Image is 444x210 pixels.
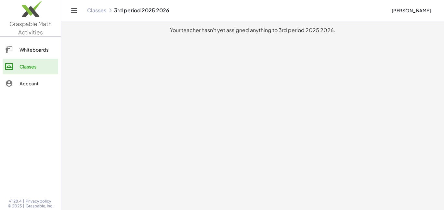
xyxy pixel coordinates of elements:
button: [PERSON_NAME] [386,5,436,16]
span: Graspable, Inc. [26,204,53,209]
span: v1.28.4 [9,199,22,204]
span: © 2025 [8,204,22,209]
div: Whiteboards [20,46,56,54]
a: Classes [3,59,58,74]
a: Privacy policy [26,199,53,204]
div: Your teacher hasn't yet assigned anything to 3rd period 2025 2026. [66,26,439,34]
div: Classes [20,63,56,70]
a: Account [3,76,58,91]
div: Account [20,80,56,87]
a: Whiteboards [3,42,58,57]
span: | [23,204,24,209]
span: Graspable Math Activities [9,20,52,36]
a: Classes [87,7,106,14]
span: | [23,199,24,204]
span: [PERSON_NAME] [391,7,431,13]
button: Toggle navigation [69,5,79,16]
